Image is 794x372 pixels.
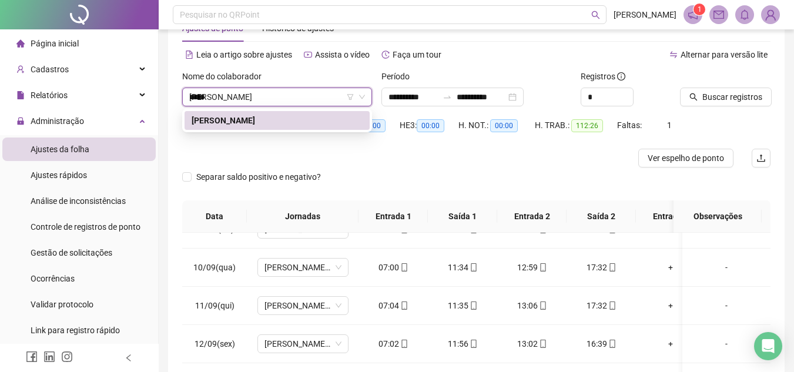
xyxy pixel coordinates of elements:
span: home [16,39,25,48]
div: + [645,337,696,350]
span: Ocorrências [31,274,75,283]
span: down [359,93,366,100]
div: H. NOT.: [458,119,535,132]
span: ELLEN CIDREIRA RIOS SOUZA [189,88,365,106]
span: file-text [185,51,193,59]
span: [PERSON_NAME] [614,8,676,21]
div: + [645,299,696,312]
span: Ajustes da folha [31,145,89,154]
span: MARILIA - ELIANA 2023 [264,297,341,314]
div: 07:04 [368,299,418,312]
span: 12/09(sex) [195,339,235,348]
div: 11:34 [437,261,488,274]
div: Open Intercom Messenger [754,332,782,360]
span: Cadastros [31,65,69,74]
span: Gestão de solicitações [31,248,112,257]
span: user-add [16,65,25,73]
span: Ver espelho de ponto [648,152,724,165]
img: 90425 [762,6,779,24]
span: Controle de registros de ponto [31,222,140,232]
div: 07:00 [368,261,418,274]
span: Leia o artigo sobre ajustes [196,50,292,59]
span: left [125,354,133,362]
div: 07:02 [368,337,418,350]
span: Registros [581,70,625,83]
span: Faltas: [617,120,644,130]
span: Link para registro rápido [31,326,120,335]
span: Buscar registros [702,91,762,103]
div: Saldo total: [182,119,282,132]
span: MARILIA - ELIANA 2023 [264,259,341,276]
span: mail [713,9,724,20]
span: 11/09(qui) [195,301,234,310]
span: lock [16,117,25,125]
span: -11:57 [225,119,254,132]
span: 112:26 [571,119,603,132]
label: Nome do colaborador [182,70,269,83]
span: 00:00 [358,119,386,132]
th: Data [182,200,247,233]
span: notification [688,9,698,20]
span: 00:00 [490,119,518,132]
div: - [692,261,761,274]
span: upload [756,153,766,163]
th: Saída 1 [428,200,497,233]
span: Administração [31,116,84,126]
span: mobile [468,301,478,310]
span: mobile [538,340,547,348]
span: Ajustes rápidos [31,170,87,180]
span: mobile [468,263,478,272]
span: Página inicial [31,39,79,48]
div: - [692,299,761,312]
span: filter [347,93,354,100]
span: swap [669,51,678,59]
div: 16:39 [576,337,627,350]
span: to [443,92,452,102]
span: Validar protocolo [31,300,93,309]
span: mobile [607,263,617,272]
div: + [645,261,696,274]
div: H. TRAB.: [535,119,617,132]
span: Observações [683,210,752,223]
span: 00:00 [417,119,444,132]
sup: 1 [694,4,705,15]
span: Assista o vídeo [315,50,370,59]
div: 11:56 [437,337,488,350]
span: youtube [304,51,312,59]
div: 17:32 [576,299,627,312]
span: info-circle [617,72,625,81]
div: 13:06 [507,299,557,312]
div: HE 1: [282,119,341,132]
div: 17:32 [576,261,627,274]
span: history [381,51,390,59]
span: mobile [538,301,547,310]
span: 02:41 [299,119,327,132]
span: 10/09(qua) [193,263,236,272]
span: mobile [468,340,478,348]
span: file [16,91,25,99]
span: Separar saldo positivo e negativo? [192,170,326,183]
button: Buscar registros [680,88,772,106]
th: Jornadas [247,200,359,233]
span: mobile [399,340,408,348]
span: mobile [607,340,617,348]
div: 11:35 [437,299,488,312]
span: 1 [667,120,672,130]
span: mobile [399,263,408,272]
span: Alternar para versão lite [681,50,768,59]
th: Entrada 1 [359,200,428,233]
div: HE 2: [341,119,400,132]
span: instagram [61,351,73,363]
label: Período [381,70,417,83]
button: Ver espelho de ponto [638,149,733,167]
span: MARILIA ELIANA 2023 SEX [264,335,341,353]
th: Entrada 3 [636,200,705,233]
div: - [692,337,761,350]
span: linkedin [43,351,55,363]
div: 12:59 [507,261,557,274]
th: Observações [674,200,762,233]
span: mobile [607,301,617,310]
span: mobile [538,263,547,272]
span: Faça um tour [393,50,441,59]
span: search [591,11,600,19]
